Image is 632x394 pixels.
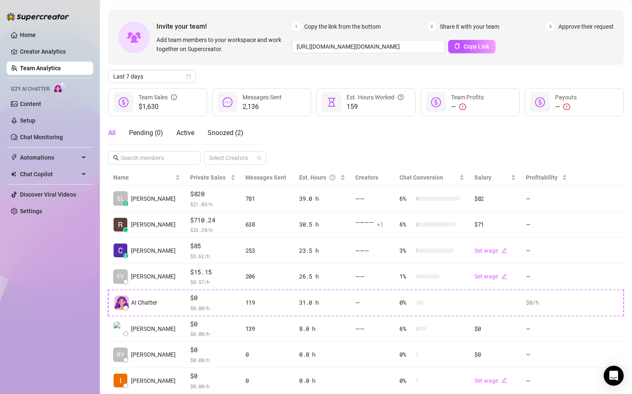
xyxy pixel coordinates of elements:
[108,128,116,138] div: All
[190,371,235,381] span: $0
[563,103,570,110] span: exclamation-circle
[555,102,577,112] div: —
[245,246,290,255] div: 253
[399,272,413,281] span: 1 %
[463,43,489,50] span: Copy Link
[190,252,235,260] span: $ 3.62 /h
[327,97,337,107] span: hourglass
[129,128,163,138] div: Pending ( 0 )
[117,194,124,203] span: EL
[190,345,235,355] span: $0
[190,241,235,251] span: $85
[131,246,176,255] span: [PERSON_NAME]
[245,174,286,181] span: Messages Sent
[20,32,36,38] a: Home
[245,350,290,359] div: 0
[20,167,79,181] span: Chat Copilot
[223,97,233,107] span: message
[448,40,496,53] button: Copy Link
[558,22,614,31] span: Approve their request
[190,293,235,303] span: $0
[131,194,176,203] span: [PERSON_NAME]
[245,324,290,333] div: 139
[474,247,507,254] a: Set wageedit
[7,12,69,21] img: logo-BBDzfeDw.svg
[243,94,282,101] span: Messages Sent
[521,316,572,342] td: —
[459,103,466,110] span: exclamation-circle
[521,368,572,394] td: —
[355,218,389,231] div: — — — —
[304,22,381,31] span: Copy the link from the bottom
[243,102,282,112] span: 2,136
[20,151,79,164] span: Automations
[299,324,345,333] div: 8.0 h
[20,65,61,71] a: Team Analytics
[11,85,50,93] span: Izzy AI Chatter
[20,45,87,58] a: Creator Analytics
[399,298,413,307] span: 0 %
[20,191,76,198] a: Discover Viral Videos
[427,22,436,31] span: 2
[190,189,235,199] span: $820
[474,174,491,181] span: Salary
[555,94,577,101] span: Payouts
[121,153,189,163] input: Search members
[123,201,128,206] div: z
[399,324,413,333] span: 6 %
[156,35,288,54] span: Add team members to your workspace and work together on Supercreator.
[451,102,484,112] div: —
[474,350,516,359] div: $0
[299,272,345,281] div: 26.5 h
[347,102,404,112] span: 159
[245,194,290,203] div: 781
[114,322,127,335] img: Karlea Boyer
[113,155,119,161] span: search
[526,298,567,307] div: $0 /h
[20,117,35,124] a: Setup
[245,376,290,385] div: 0
[190,174,226,181] span: Private Sales
[474,273,507,280] a: Set wageedit
[521,264,572,290] td: —
[190,278,235,286] span: $ 0.57 /h
[526,174,558,181] span: Profitability
[474,194,516,203] div: $82
[292,22,301,31] span: 1
[190,215,235,225] span: $710.24
[113,173,173,182] span: Name
[113,70,191,83] span: Last 7 days
[114,218,127,231] img: Rebecca Contrer…
[521,342,572,368] td: —
[299,298,345,307] div: 31.0 h
[546,22,555,31] span: 3
[347,93,404,102] div: Est. Hours Worked
[131,350,176,359] span: [PERSON_NAME]
[190,267,235,277] span: $15.15
[131,220,176,229] span: [PERSON_NAME]
[208,129,243,137] span: Snoozed ( 2 )
[11,154,17,161] span: thunderbolt
[355,194,389,203] div: — —
[245,272,290,281] div: 206
[108,170,185,186] th: Name
[245,298,290,307] div: 119
[176,129,194,137] span: Active
[521,238,572,264] td: —
[190,356,235,364] span: $ 0.00 /h
[156,21,292,32] span: Invite your team!
[131,376,176,385] span: [PERSON_NAME]
[501,377,507,383] span: edit
[350,170,394,186] th: Creators
[299,173,339,182] div: Est. Hours
[330,173,335,182] span: question-circle
[114,244,127,257] img: Cameron McQuain
[20,101,41,107] a: Content
[299,376,345,385] div: 0.0 h
[521,212,572,238] td: —
[299,246,345,255] div: 23.5 h
[299,194,345,203] div: 39.0 h
[245,220,290,229] div: 638
[399,350,413,359] span: 0 %
[20,208,42,214] a: Settings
